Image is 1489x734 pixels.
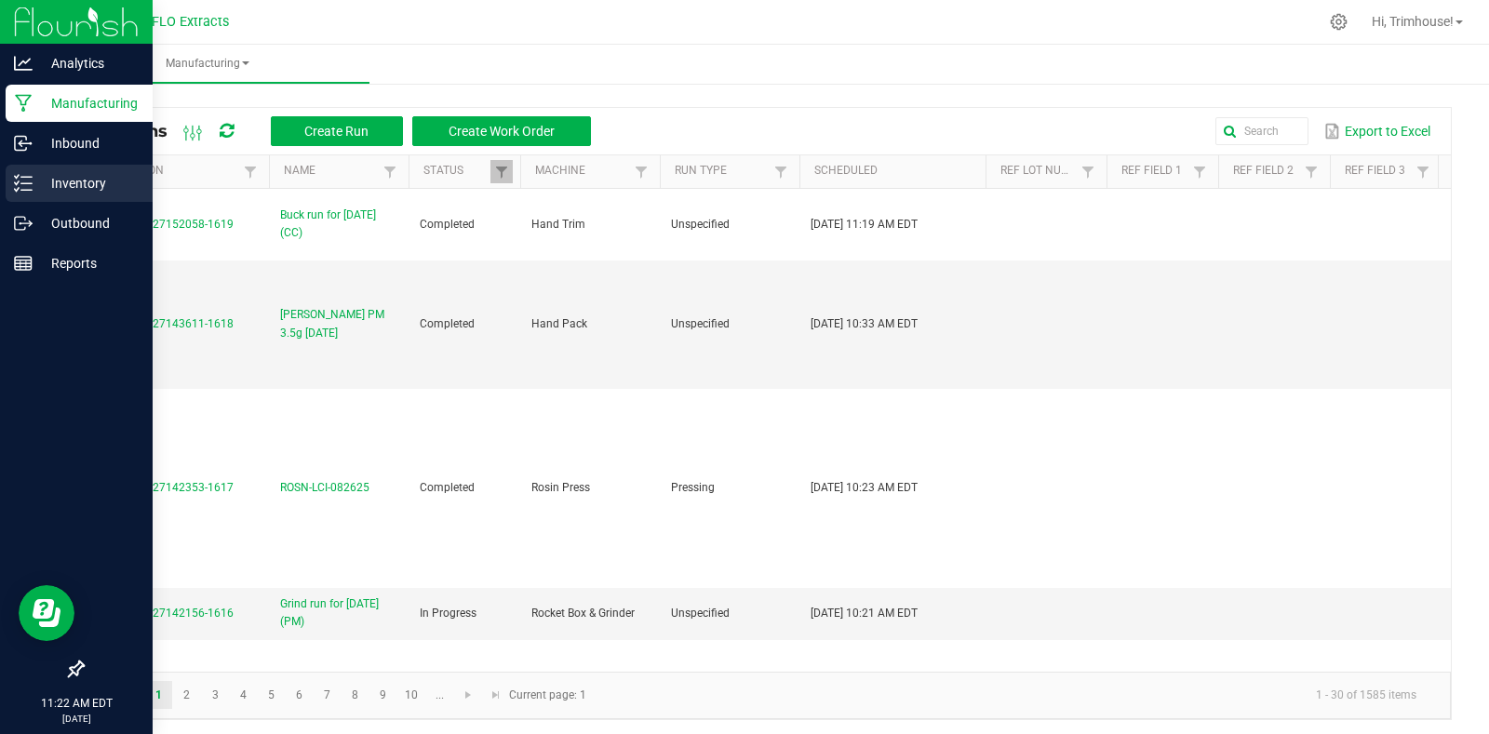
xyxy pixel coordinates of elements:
a: Page 3 [202,681,229,709]
a: Ref Field 1Sortable [1121,164,1187,179]
a: Filter [1077,160,1099,183]
span: Completed [420,218,475,231]
span: [DATE] 11:19 AM EDT [811,218,918,231]
span: Rosin Press [531,481,590,494]
span: Unspecified [671,218,730,231]
span: Hand Trim [531,218,585,231]
a: Go to the last page [482,681,509,709]
a: Filter [1300,160,1322,183]
p: Reports [33,252,144,274]
a: Page 8 [342,681,369,709]
span: In Progress [420,607,476,620]
a: Go to the next page [455,681,482,709]
a: Page 7 [314,681,341,709]
a: Page 1 [145,681,172,709]
a: Filter [1412,160,1434,183]
a: Filter [379,160,401,183]
span: Hi, Trimhouse! [1372,14,1454,29]
div: Manage settings [1327,13,1350,31]
a: Ref Lot NumberSortable [1000,164,1076,179]
span: Go to the last page [489,687,503,702]
a: Filter [490,160,513,183]
span: MP-20250827142156-1616 [94,607,234,620]
a: Page 2 [173,681,200,709]
a: Page 11 [426,681,453,709]
span: [DATE] 10:33 AM EDT [811,317,918,330]
inline-svg: Analytics [14,54,33,73]
span: Unspecified [671,607,730,620]
p: Manufacturing [33,92,144,114]
span: Create Work Order [449,124,555,139]
span: MP-20250827142353-1617 [94,481,234,494]
span: Pressing [671,481,715,494]
a: Page 9 [369,681,396,709]
a: Filter [1188,160,1211,183]
span: [PERSON_NAME] PM 3.5g [DATE] [280,306,397,341]
span: [DATE] 10:21 AM EDT [811,607,918,620]
inline-svg: Outbound [14,214,33,233]
a: MachineSortable [535,164,629,179]
button: Create Work Order [412,116,591,146]
p: [DATE] [8,712,144,726]
span: FLO Extracts [152,14,229,30]
span: ROSN-LCI-082625 [280,479,369,497]
inline-svg: Inbound [14,134,33,153]
p: 11:22 AM EDT [8,695,144,712]
a: Filter [770,160,792,183]
a: StatusSortable [423,164,490,179]
span: Buck run for [DATE] (CC) [280,207,397,242]
a: ExtractionSortable [97,164,238,179]
a: Manufacturing [45,45,369,84]
a: Ref Field 3Sortable [1345,164,1411,179]
a: Page 10 [398,681,425,709]
p: Analytics [33,52,144,74]
div: All Runs [97,115,605,147]
a: Page 5 [258,681,285,709]
p: Inventory [33,172,144,194]
span: Completed [420,481,475,494]
button: Create Run [271,116,403,146]
span: [DATE] 10:23 AM EDT [811,481,918,494]
p: Outbound [33,212,144,234]
a: Filter [239,160,262,183]
span: Rocket Box & Grinder [531,607,635,620]
span: Completed [420,317,475,330]
span: Create Run [304,124,369,139]
a: Page 4 [230,681,257,709]
inline-svg: Manufacturing [14,94,33,113]
span: Hand Pack [531,317,587,330]
inline-svg: Inventory [14,174,33,193]
span: Manufacturing [45,56,369,72]
span: Grind run for [DATE] (PM) [280,595,397,631]
a: Run TypeSortable [675,164,769,179]
input: Search [1215,117,1308,145]
inline-svg: Reports [14,254,33,273]
kendo-pager-info: 1 - 30 of 1585 items [597,680,1431,711]
a: ScheduledSortable [814,164,978,179]
a: NameSortable [284,164,378,179]
button: Export to Excel [1320,115,1435,147]
span: MP-20250827143611-1618 [94,317,234,330]
a: Ref Field 2Sortable [1233,164,1299,179]
kendo-pager: Current page: 1 [83,672,1451,719]
span: Go to the next page [461,687,476,702]
a: Page 6 [286,681,313,709]
p: Inbound [33,132,144,154]
span: MP-20250827152058-1619 [94,218,234,231]
iframe: Resource center [19,585,74,641]
a: Filter [630,160,652,183]
span: Unspecified [671,317,730,330]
